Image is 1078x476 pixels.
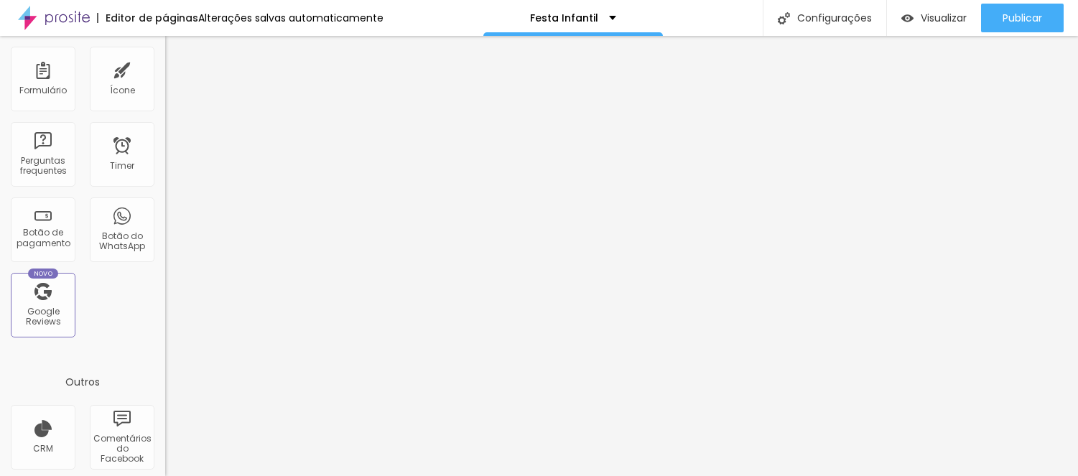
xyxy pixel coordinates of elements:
div: Botão de pagamento [14,228,71,248]
button: Visualizar [887,4,981,32]
div: Ícone [110,85,135,95]
div: CRM [33,444,53,454]
div: Perguntas frequentes [14,156,71,177]
span: Visualizar [921,12,967,24]
div: Google Reviews [14,307,71,327]
p: Festa Infantil [530,13,598,23]
span: Publicar [1003,12,1042,24]
iframe: Editor [165,36,1078,476]
div: Comentários do Facebook [93,434,150,465]
img: view-1.svg [901,12,914,24]
button: Publicar [981,4,1064,32]
div: Alterações salvas automaticamente [198,13,384,23]
div: Novo [28,269,59,279]
div: Editor de páginas [97,13,198,23]
div: Formulário [19,85,67,95]
div: Timer [110,161,134,171]
div: Botão do WhatsApp [93,231,150,252]
img: Icone [778,12,790,24]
